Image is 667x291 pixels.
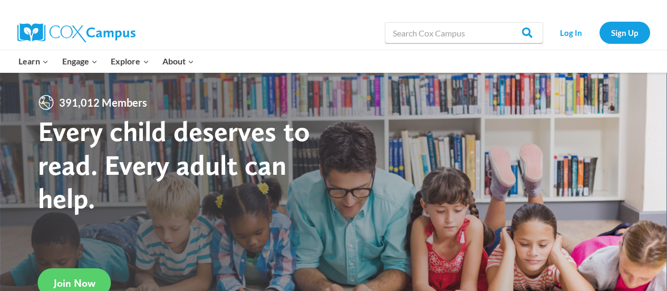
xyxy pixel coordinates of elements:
[385,22,543,43] input: Search Cox Campus
[548,22,650,43] nav: Secondary Navigation
[18,54,49,68] span: Learn
[600,22,650,43] a: Sign Up
[62,54,98,68] span: Engage
[55,94,151,111] span: 391,012 Members
[38,114,310,215] strong: Every child deserves to read. Every adult can help.
[12,50,201,72] nav: Primary Navigation
[162,54,194,68] span: About
[111,54,149,68] span: Explore
[54,277,95,289] span: Join Now
[17,23,136,42] img: Cox Campus
[548,22,594,43] a: Log In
